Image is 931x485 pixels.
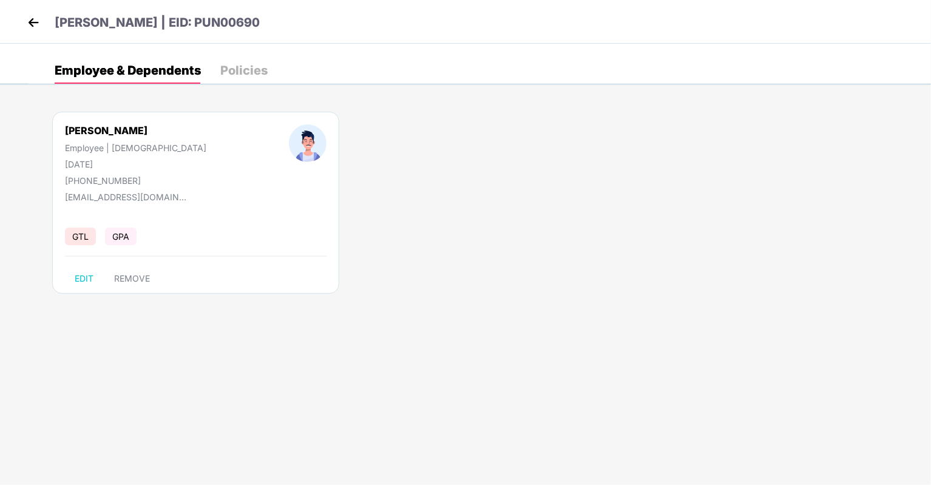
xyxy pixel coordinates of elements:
[65,175,206,186] div: [PHONE_NUMBER]
[65,143,206,153] div: Employee | [DEMOGRAPHIC_DATA]
[55,13,260,32] p: [PERSON_NAME] | EID: PUN00690
[65,124,206,137] div: [PERSON_NAME]
[75,274,93,283] span: EDIT
[220,64,268,76] div: Policies
[65,159,206,169] div: [DATE]
[65,228,96,245] span: GTL
[65,192,186,202] div: [EMAIL_ADDRESS][DOMAIN_NAME]
[114,274,150,283] span: REMOVE
[65,269,103,288] button: EDIT
[104,269,160,288] button: REMOVE
[105,228,137,245] span: GPA
[24,13,42,32] img: back
[55,64,201,76] div: Employee & Dependents
[289,124,327,162] img: profileImage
